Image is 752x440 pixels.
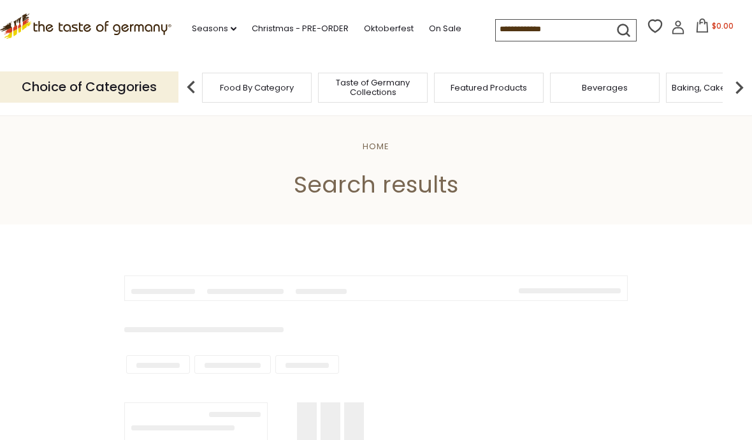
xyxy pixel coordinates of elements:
[712,20,734,31] span: $0.00
[727,75,752,100] img: next arrow
[688,18,742,38] button: $0.00
[364,22,414,36] a: Oktoberfest
[178,75,204,100] img: previous arrow
[220,83,294,92] a: Food By Category
[192,22,236,36] a: Seasons
[363,140,389,152] a: Home
[252,22,349,36] a: Christmas - PRE-ORDER
[451,83,527,92] a: Featured Products
[322,78,424,97] a: Taste of Germany Collections
[582,83,628,92] a: Beverages
[429,22,461,36] a: On Sale
[40,170,712,199] h1: Search results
